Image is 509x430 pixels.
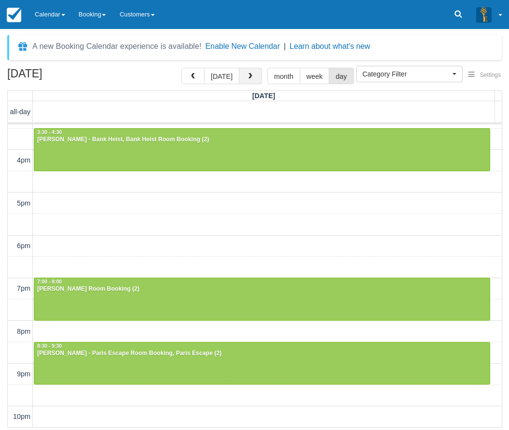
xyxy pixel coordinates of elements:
span: all-day [10,108,30,116]
span: 10pm [13,413,30,420]
span: 8pm [17,327,30,335]
a: Learn about what's new [290,42,370,50]
span: 3:30 - 4:30 [37,130,62,135]
a: 8:30 - 9:30[PERSON_NAME] - Paris Escape Room Booking, Paris Escape (2) [34,342,490,385]
img: checkfront-main-nav-mini-logo.png [7,8,21,22]
div: A new Booking Calendar experience is available! [32,41,202,52]
span: 7pm [17,284,30,292]
span: 4pm [17,156,30,164]
a: 3:30 - 4:30[PERSON_NAME] - Bank Heist, Bank Heist Room Booking (2) [34,128,490,171]
span: 5pm [17,199,30,207]
span: 9pm [17,370,30,378]
span: [DATE] [252,92,276,100]
button: Enable New Calendar [205,42,280,51]
img: A3 [476,7,492,22]
div: [PERSON_NAME] - Paris Escape Room Booking, Paris Escape (2) [37,350,487,357]
button: month [267,68,300,84]
span: Settings [480,72,501,78]
button: week [300,68,330,84]
div: [PERSON_NAME] Room Booking (2) [37,285,487,293]
h2: [DATE] [7,68,130,86]
button: Category Filter [356,66,463,82]
span: 6pm [17,242,30,250]
button: [DATE] [204,68,239,84]
span: | [284,42,286,50]
span: 7:00 - 8:00 [37,279,62,284]
span: Category Filter [363,69,450,79]
button: Settings [463,68,507,82]
div: [PERSON_NAME] - Bank Heist, Bank Heist Room Booking (2) [37,136,487,144]
button: day [329,68,353,84]
span: 8:30 - 9:30 [37,343,62,349]
a: 7:00 - 8:00[PERSON_NAME] Room Booking (2) [34,278,490,320]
